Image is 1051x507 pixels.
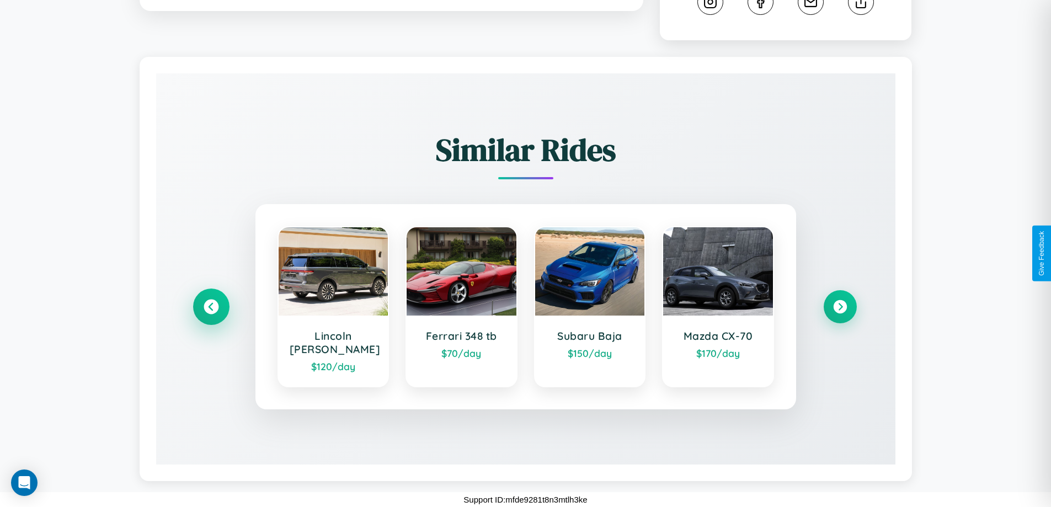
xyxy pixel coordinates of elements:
[278,226,390,387] a: Lincoln [PERSON_NAME]$120/day
[406,226,518,387] a: Ferrari 348 tb$70/day
[290,329,377,356] h3: Lincoln [PERSON_NAME]
[463,492,587,507] p: Support ID: mfde9281t8n3mtlh3ke
[11,469,38,496] div: Open Intercom Messenger
[674,347,762,359] div: $ 170 /day
[546,329,634,343] h3: Subaru Baja
[662,226,774,387] a: Mazda CX-70$170/day
[534,226,646,387] a: Subaru Baja$150/day
[195,129,857,171] h2: Similar Rides
[418,347,505,359] div: $ 70 /day
[546,347,634,359] div: $ 150 /day
[1038,231,1045,276] div: Give Feedback
[674,329,762,343] h3: Mazda CX-70
[418,329,505,343] h3: Ferrari 348 tb
[290,360,377,372] div: $ 120 /day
